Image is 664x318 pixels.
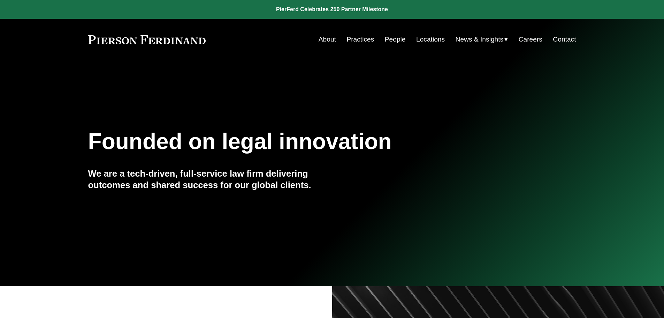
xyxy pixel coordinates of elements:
span: News & Insights [456,34,504,46]
a: Practices [346,33,374,46]
a: Careers [519,33,542,46]
a: Contact [553,33,576,46]
h1: Founded on legal innovation [88,129,495,154]
h4: We are a tech-driven, full-service law firm delivering outcomes and shared success for our global... [88,168,332,191]
a: People [385,33,406,46]
a: About [319,33,336,46]
a: folder dropdown [456,33,508,46]
a: Locations [416,33,445,46]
